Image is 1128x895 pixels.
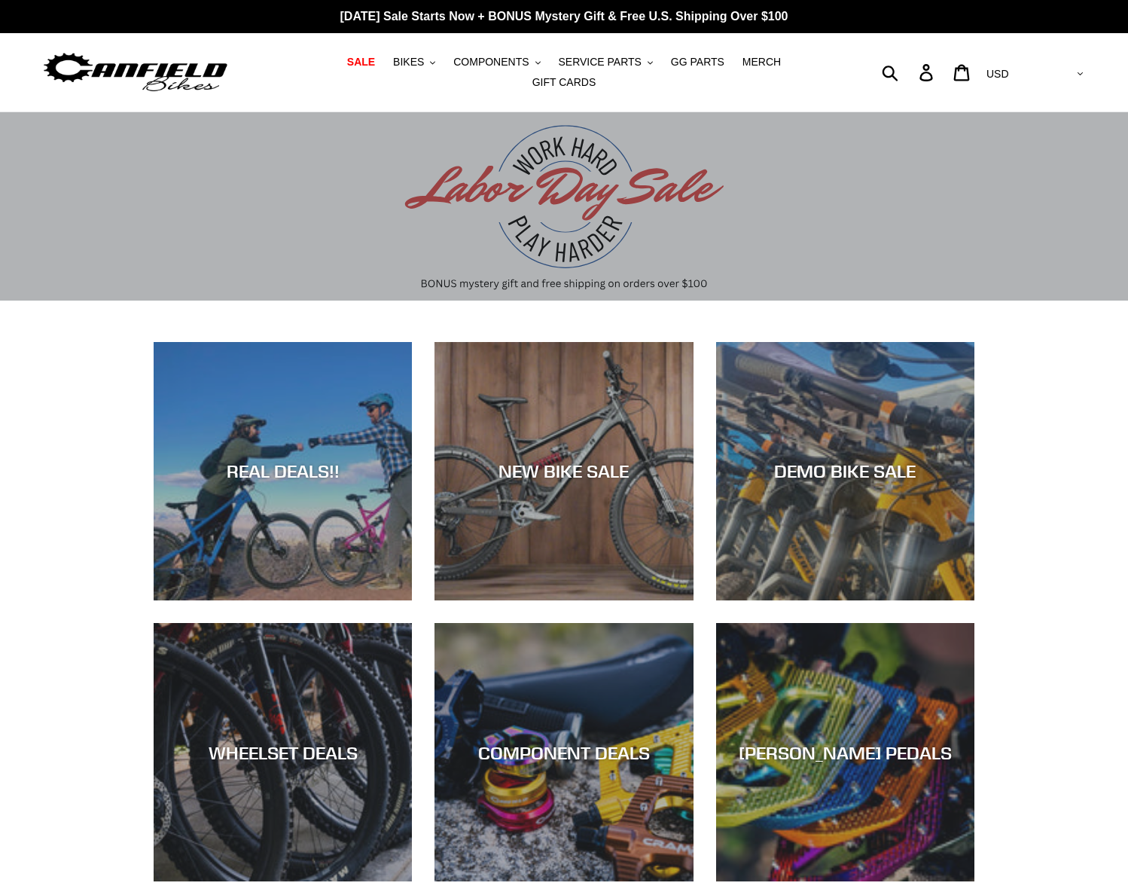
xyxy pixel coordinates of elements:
a: GIFT CARDS [525,72,604,93]
button: COMPONENTS [446,52,547,72]
span: MERCH [742,56,781,69]
span: GIFT CARDS [532,76,596,89]
span: SERVICE PARTS [558,56,641,69]
a: DEMO BIKE SALE [716,342,974,600]
a: [PERSON_NAME] PEDALS [716,623,974,881]
span: BIKES [393,56,424,69]
div: DEMO BIKE SALE [716,460,974,482]
a: GG PARTS [663,52,732,72]
div: COMPONENT DEALS [434,741,693,763]
a: WHEELSET DEALS [154,623,412,881]
img: Canfield Bikes [41,49,230,96]
span: SALE [347,56,375,69]
button: SERVICE PARTS [550,52,660,72]
a: SALE [340,52,383,72]
span: COMPONENTS [453,56,529,69]
a: MERCH [735,52,788,72]
input: Search [890,56,928,89]
div: NEW BIKE SALE [434,460,693,482]
button: BIKES [386,52,443,72]
a: REAL DEALS!! [154,342,412,600]
div: [PERSON_NAME] PEDALS [716,741,974,763]
div: REAL DEALS!! [154,460,412,482]
span: GG PARTS [671,56,724,69]
a: NEW BIKE SALE [434,342,693,600]
div: WHEELSET DEALS [154,741,412,763]
a: COMPONENT DEALS [434,623,693,881]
